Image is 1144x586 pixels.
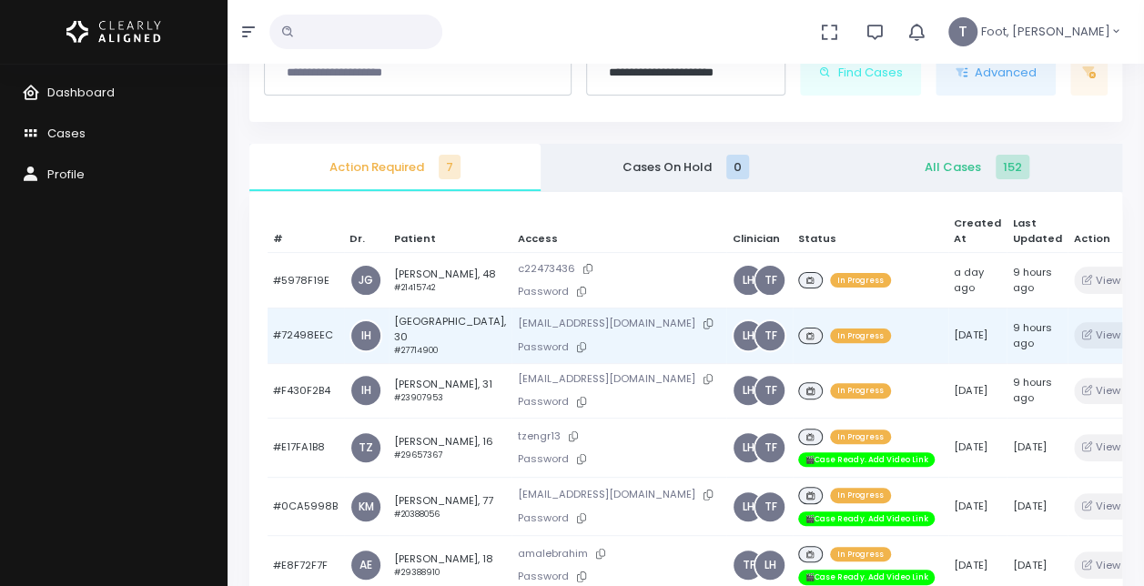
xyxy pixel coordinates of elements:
[351,266,380,295] span: JG
[954,499,987,513] span: [DATE]
[1013,439,1047,454] span: [DATE]
[394,282,435,293] small: #21415742
[1013,499,1047,513] span: [DATE]
[264,158,526,177] span: Action Required
[954,383,987,398] span: [DATE]
[1013,558,1047,572] span: [DATE]
[351,492,380,521] a: KM
[389,253,512,308] td: [PERSON_NAME], 48
[734,433,763,462] a: LH
[47,166,85,183] span: Profile
[755,551,785,580] a: LH
[518,369,721,389] p: [EMAIL_ADDRESS][DOMAIN_NAME]
[389,363,512,419] td: [PERSON_NAME], 31
[47,84,115,101] span: Dashboard
[351,321,380,350] a: IH
[389,477,512,536] td: [PERSON_NAME], 77
[394,450,442,460] small: #29657367
[351,376,380,405] a: IH
[954,558,987,572] span: [DATE]
[518,282,721,301] p: Password
[798,570,935,584] span: 🎬Case Ready. Add Video Link
[351,433,380,462] a: TZ
[1013,375,1052,405] span: 9 hours ago
[726,210,793,253] th: Clinician
[518,259,721,278] p: c22473436
[755,492,785,521] a: TF
[394,567,440,578] small: #29388910
[954,439,987,454] span: [DATE]
[734,492,763,521] a: LH
[1013,320,1052,350] span: 9 hours ago
[734,376,763,405] a: LH
[798,511,935,526] span: 🎬Case Ready. Add Video Link
[518,392,721,411] p: Password
[394,392,443,403] small: #23907953
[830,488,891,502] span: In Progress
[389,308,512,363] td: [GEOGRAPHIC_DATA], 30
[830,273,891,288] span: In Progress
[981,23,1110,41] span: Foot, [PERSON_NAME]
[734,321,763,350] a: LH
[845,158,1108,177] span: All Cases
[948,210,1007,253] th: Created At
[954,328,987,342] span: [DATE]
[389,419,512,478] td: [PERSON_NAME], 16
[755,376,785,405] a: TF
[439,155,461,179] span: 7
[268,419,344,478] td: #E17FA1B8
[996,155,1029,179] span: 152
[389,210,512,253] th: Patient
[755,266,785,295] a: TF
[1013,265,1052,295] span: 9 hours ago
[555,158,817,177] span: Cases On Hold
[830,429,891,444] span: In Progress
[734,266,763,295] a: LH
[511,210,726,253] th: Access
[948,17,977,46] span: T
[66,13,161,51] img: Logo Horizontal
[394,345,438,356] small: #27714900
[518,450,721,469] p: Password
[518,567,721,586] p: Password
[518,544,721,563] p: amalebrahim
[793,210,948,253] th: Status
[518,485,721,504] p: [EMAIL_ADDRESS][DOMAIN_NAME]
[351,551,380,580] a: AE
[268,363,344,419] td: #F430F2B4
[268,308,344,363] td: #72498EEC
[755,433,785,462] a: TF
[47,125,86,142] span: Cases
[268,253,344,308] td: #5978F19E
[518,427,721,446] p: tzengr13
[830,383,891,398] span: In Progress
[518,338,721,357] p: Password
[755,321,785,350] span: TF
[830,328,891,343] span: In Progress
[268,477,344,536] td: #0CA5998B
[1007,210,1068,253] th: Last Updated
[936,49,1057,96] button: Advanced
[798,452,935,467] span: 🎬Case Ready. Add Video Link
[954,265,984,295] span: a day ago
[518,314,721,333] p: [EMAIL_ADDRESS][DOMAIN_NAME]
[394,509,440,520] small: #20388056
[734,551,763,580] a: TF
[830,547,891,561] span: In Progress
